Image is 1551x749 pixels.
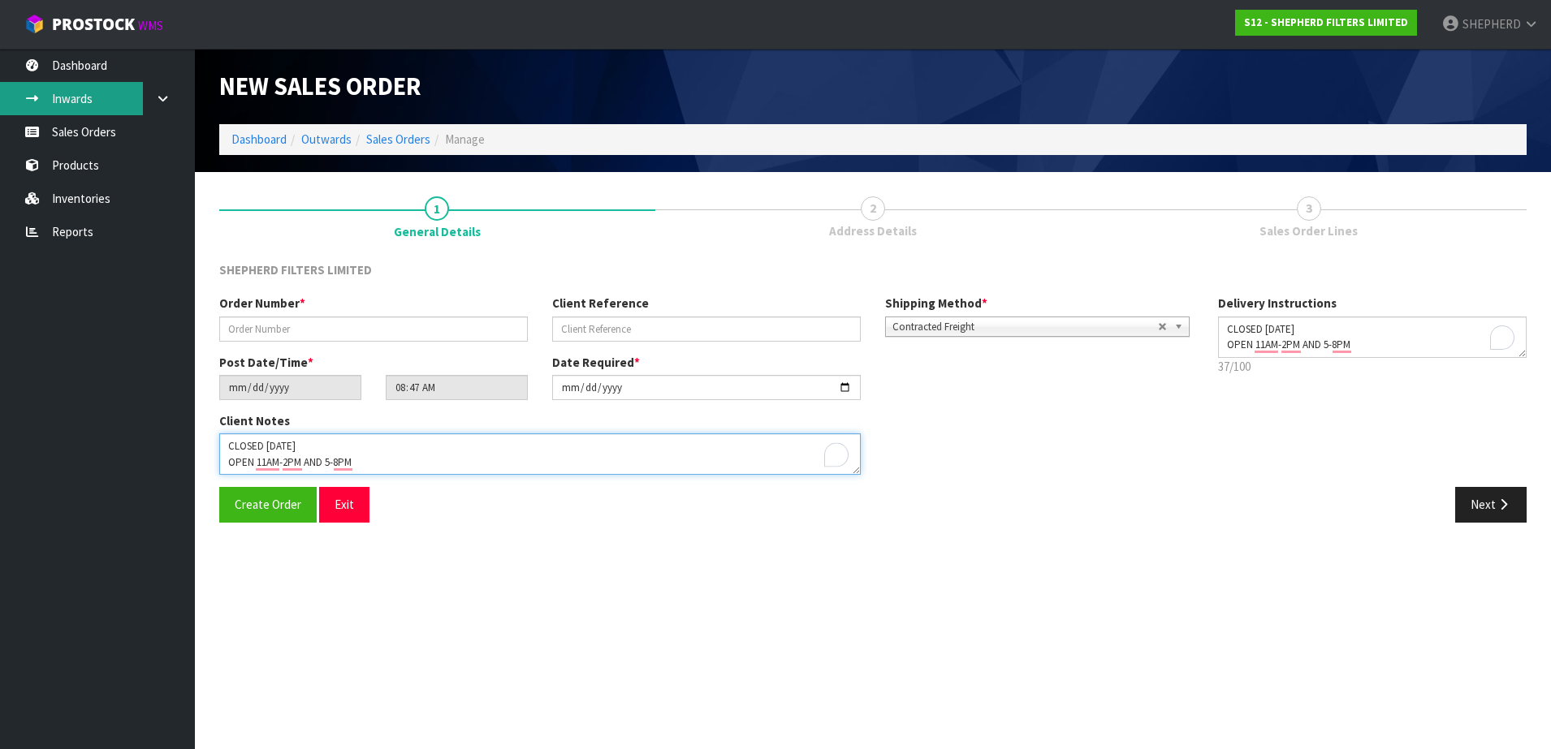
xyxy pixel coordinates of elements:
[319,487,369,522] button: Exit
[1218,358,1527,375] p: 37/100
[445,131,485,147] span: Manage
[219,71,421,101] span: New Sales Order
[219,487,317,522] button: Create Order
[1218,316,1527,358] textarea: To enrich screen reader interactions, please activate Accessibility in Grammarly extension settings
[885,295,987,312] label: Shipping Method
[1218,295,1337,312] label: Delivery Instructions
[1462,16,1521,32] span: SHEPHERD
[52,14,135,35] span: ProStock
[219,433,861,475] textarea: To enrich screen reader interactions, please activate Accessibility in Grammarly extension settings
[219,316,528,342] input: Order Number
[219,412,290,429] label: Client Notes
[301,131,352,147] a: Outwards
[552,316,861,342] input: Client Reference
[1297,196,1321,221] span: 3
[394,223,481,240] span: General Details
[219,354,313,371] label: Post Date/Time
[219,295,305,312] label: Order Number
[219,262,372,278] span: SHEPHERD FILTERS LIMITED
[552,295,649,312] label: Client Reference
[24,14,45,34] img: cube-alt.png
[892,317,1158,337] span: Contracted Freight
[1259,222,1358,239] span: Sales Order Lines
[1244,15,1408,29] strong: S12 - SHEPHERD FILTERS LIMITED
[1455,487,1527,522] button: Next
[138,18,163,33] small: WMS
[552,354,640,371] label: Date Required
[219,249,1527,535] span: General Details
[425,196,449,221] span: 1
[235,497,301,512] span: Create Order
[366,131,430,147] a: Sales Orders
[861,196,885,221] span: 2
[829,222,917,239] span: Address Details
[231,131,287,147] a: Dashboard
